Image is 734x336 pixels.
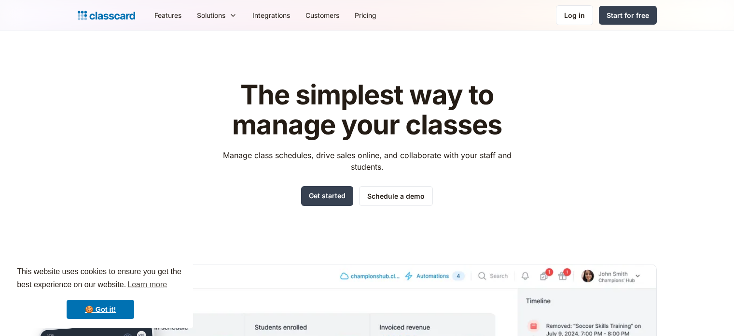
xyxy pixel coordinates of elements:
[214,80,520,140] h1: The simplest way to manage your classes
[126,278,168,292] a: learn more about cookies
[298,4,347,26] a: Customers
[359,186,433,206] a: Schedule a demo
[67,300,134,319] a: dismiss cookie message
[347,4,384,26] a: Pricing
[564,10,585,20] div: Log in
[556,5,593,25] a: Log in
[17,266,184,292] span: This website uses cookies to ensure you get the best experience on our website.
[78,9,135,22] a: home
[189,4,245,26] div: Solutions
[197,10,225,20] div: Solutions
[301,186,353,206] a: Get started
[147,4,189,26] a: Features
[607,10,649,20] div: Start for free
[245,4,298,26] a: Integrations
[214,149,520,173] p: Manage class schedules, drive sales online, and collaborate with your staff and students.
[599,6,657,25] a: Start for free
[8,257,193,328] div: cookieconsent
